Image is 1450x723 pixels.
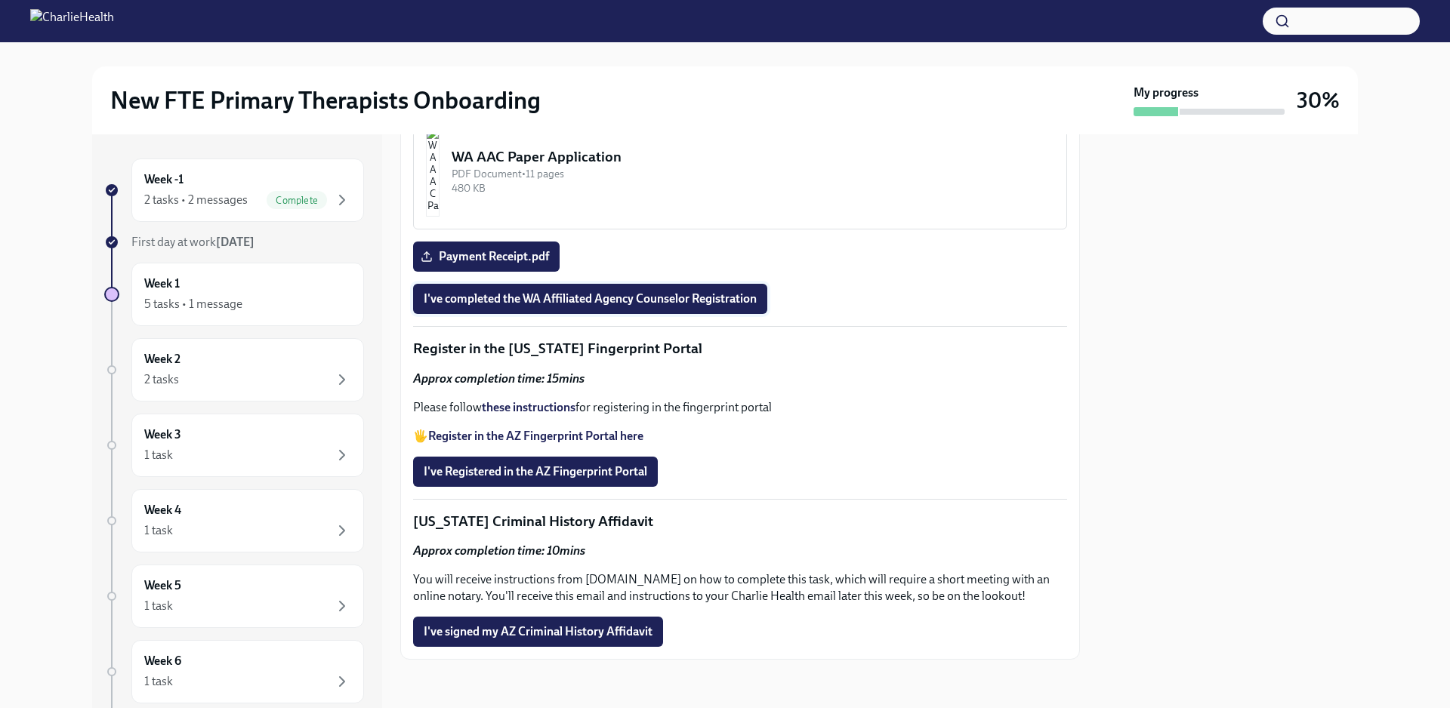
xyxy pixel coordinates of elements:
[144,171,184,188] h6: Week -1
[424,249,549,264] span: Payment Receipt.pdf
[104,263,364,326] a: Week 15 tasks • 1 message
[1297,87,1340,114] h3: 30%
[413,113,1067,229] button: WA AAC Paper ApplicationPDF Document•11 pages480 KB
[413,371,585,386] strong: Approx completion time: 15mins
[413,428,1067,445] p: 🖐️
[424,624,652,639] span: I've signed my AZ Criminal History Affidavit
[452,167,1054,181] div: PDF Document • 11 pages
[413,339,1067,358] p: Register in the [US_STATE] Fingerprint Portal
[110,85,541,115] h2: New FTE Primary Therapists Onboarding
[104,338,364,401] a: Week 22 tasks
[144,296,242,312] div: 5 tasks • 1 message
[413,543,585,558] strong: Approx completion time: 10mins
[144,275,180,292] h6: Week 1
[104,489,364,552] a: Week 41 task
[424,464,647,479] span: I've Registered in the AZ Fingerprint Portal
[104,640,364,703] a: Week 61 task
[144,673,173,690] div: 1 task
[144,577,181,594] h6: Week 5
[413,284,767,314] button: I've completed the WA Affiliated Agency Counselor Registration
[30,9,114,33] img: CharlieHealth
[216,235,255,249] strong: [DATE]
[413,617,663,647] button: I've signed my AZ Criminal History Affidavit
[428,429,643,443] a: Register in the AZ Fingerprint Portal here
[1134,85,1199,101] strong: My progress
[413,512,1067,531] p: [US_STATE] Criminal History Affidavit
[452,147,1054,167] div: WA AAC Paper Application
[144,653,181,669] h6: Week 6
[104,565,364,628] a: Week 51 task
[144,598,173,614] div: 1 task
[144,351,180,368] h6: Week 2
[144,502,181,518] h6: Week 4
[482,400,575,414] a: these instructions
[144,522,173,539] div: 1 task
[413,242,560,272] label: Payment Receipt.pdf
[413,457,658,487] button: I've Registered in the AZ Fingerprint Portal
[413,399,1067,416] p: Please follow for registering in the fingerprint portal
[426,126,440,217] img: WA AAC Paper Application
[104,234,364,251] a: First day at work[DATE]
[144,192,248,208] div: 2 tasks • 2 messages
[267,195,327,206] span: Complete
[413,571,1067,605] p: You will receive instructions from [DOMAIN_NAME] on how to complete this task, which will require...
[144,371,179,388] div: 2 tasks
[144,447,173,463] div: 1 task
[144,426,181,443] h6: Week 3
[452,181,1054,195] div: 480 KB
[104,414,364,477] a: Week 31 task
[104,158,364,222] a: Week -12 tasks • 2 messagesComplete
[424,291,757,306] span: I've completed the WA Affiliated Agency Counselor Registration
[131,235,255,249] span: First day at work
